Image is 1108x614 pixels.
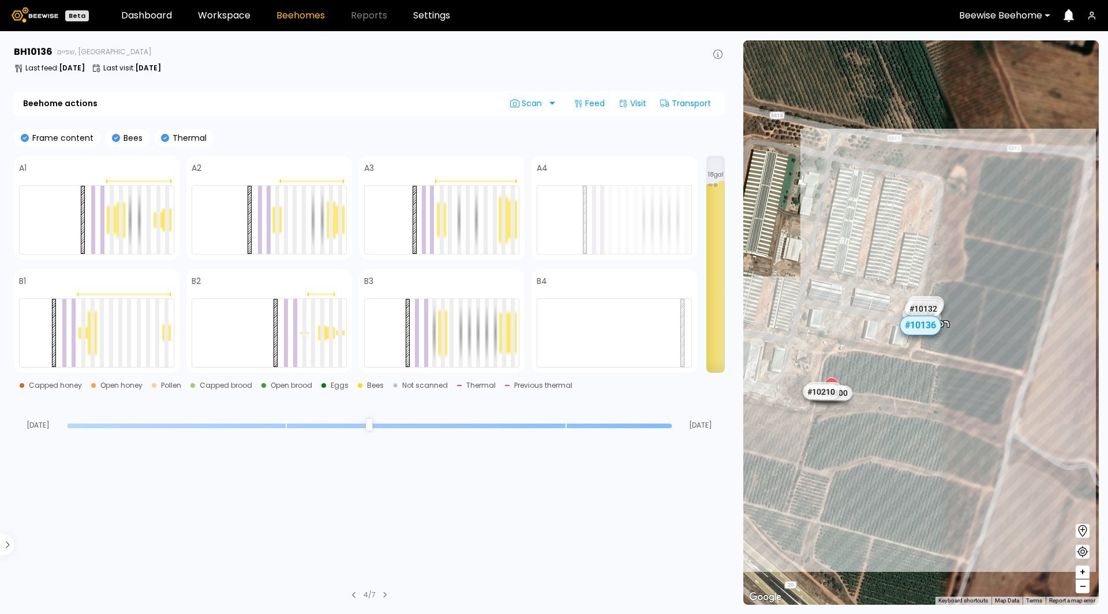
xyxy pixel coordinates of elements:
[25,65,85,72] p: Last feed :
[14,422,62,429] span: [DATE]
[569,94,609,113] div: Feed
[19,277,26,285] h4: B1
[1080,579,1086,594] span: –
[656,94,716,113] div: Transport
[746,590,784,605] a: Open this area in Google Maps (opens a new window)
[466,382,496,389] div: Thermal
[402,382,448,389] div: Not scanned
[135,63,161,73] b: [DATE]
[510,99,546,108] span: Scan
[59,63,85,73] b: [DATE]
[364,164,374,172] h4: A3
[1049,597,1095,604] a: Report a map error
[708,172,724,178] span: 18 gal
[903,306,939,321] div: # 10184
[351,11,387,20] span: Reports
[271,382,312,389] div: Open brood
[103,65,161,72] p: Last visit :
[746,590,784,605] img: Google
[808,373,848,398] div: רפת דרום
[198,11,250,20] a: Workspace
[192,164,201,172] h4: A2
[367,382,384,389] div: Bees
[331,382,349,389] div: Eggs
[537,164,548,172] h4: A4
[907,296,944,311] div: # 10025
[364,277,373,285] h4: B3
[995,597,1019,605] button: Map Data
[614,94,651,113] div: Visit
[1079,565,1086,579] span: +
[938,597,988,605] button: Keyboard shortcuts
[65,10,89,21] div: Beta
[29,382,82,389] div: Capped honey
[1026,597,1042,604] a: Terms
[514,382,572,389] div: Previous thermal
[23,99,98,107] b: Beehome actions
[805,382,842,397] div: # 10148
[905,301,942,316] div: # 10132
[364,590,376,600] div: 4 / 7
[192,277,201,285] h4: B2
[169,134,207,142] p: Thermal
[14,47,53,57] h3: BH 10136
[161,382,181,389] div: Pollen
[676,422,725,429] span: [DATE]
[29,134,93,142] p: Frame content
[19,164,27,172] h4: A1
[276,11,325,20] a: Beehomes
[1076,579,1090,593] button: –
[12,8,58,23] img: Beewise logo
[57,48,152,55] span: שפיים, [GEOGRAPHIC_DATA]
[200,382,252,389] div: Capped brood
[803,384,840,399] div: # 10210
[100,382,143,389] div: Open honey
[120,134,143,142] p: Bees
[413,11,450,20] a: Settings
[907,299,944,314] div: # 10182
[121,11,172,20] a: Dashboard
[1076,566,1090,579] button: +
[537,277,547,285] h4: B4
[900,316,941,335] div: # 10136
